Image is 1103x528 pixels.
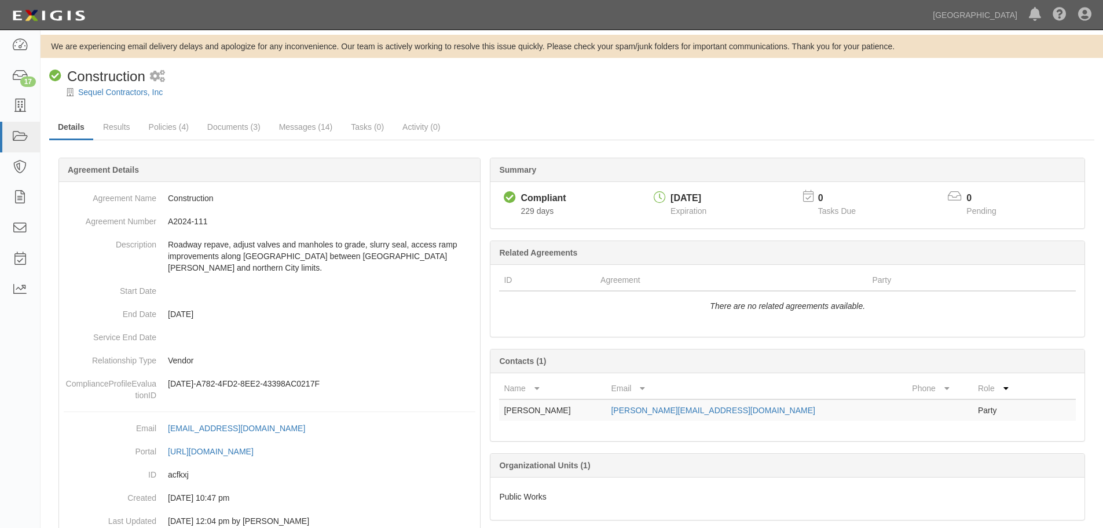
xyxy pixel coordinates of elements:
b: Contacts (1) [499,356,546,366]
td: [PERSON_NAME] [499,399,606,421]
i: Compliant [504,192,516,204]
dt: Agreement Name [64,187,156,204]
span: Tasks Due [818,206,856,216]
a: Tasks (0) [342,115,393,139]
p: Roadway repave, adjust valves and manholes to grade, slurry seal, access ramp improvements along ... [168,239,475,274]
dt: Created [64,486,156,504]
i: There are no related agreements available. [710,301,865,311]
th: Agreement [596,270,867,291]
th: Role [973,378,1029,399]
dt: Description [64,233,156,250]
b: Organizational Units (1) [499,461,590,470]
th: Phone [907,378,973,399]
dd: Construction [64,187,475,210]
th: Email [606,378,907,399]
i: 2 scheduled workflows [150,71,165,83]
th: Name [499,378,606,399]
a: [GEOGRAPHIC_DATA] [927,3,1023,27]
i: Help Center - Complianz [1053,8,1067,22]
b: Summary [499,165,536,174]
p: 0 [818,192,870,205]
a: [URL][DOMAIN_NAME] [168,447,266,456]
span: Since 01/10/2025 [521,206,554,216]
a: Details [49,115,93,140]
dt: Email [64,417,156,434]
div: [EMAIL_ADDRESS][DOMAIN_NAME] [168,423,305,434]
a: [PERSON_NAME][EMAIL_ADDRESS][DOMAIN_NAME] [611,406,815,415]
th: ID [499,270,596,291]
div: We are experiencing email delivery delays and apologize for any inconvenience. Our team is active... [41,41,1103,52]
dd: [DATE] [64,303,475,326]
dd: [DATE] 10:47 pm [64,486,475,509]
b: Related Agreements [499,248,577,257]
a: [EMAIL_ADDRESS][DOMAIN_NAME] [168,424,318,433]
dt: Agreement Number [64,210,156,227]
span: Construction [67,68,145,84]
div: 17 [20,77,36,87]
td: Party [973,399,1029,421]
dd: Vendor [64,349,475,372]
dt: End Date [64,303,156,320]
img: logo-5460c22ac91f19d4615b14bd174203de0afe785f0fc80cf4dbbc73dc1793850b.png [9,5,89,26]
b: Agreement Details [68,165,139,174]
div: Compliant [521,192,566,205]
dt: Relationship Type [64,349,156,366]
a: Policies (4) [140,115,197,139]
span: Expiration [670,206,706,216]
dt: ID [64,463,156,480]
p: 0 [966,192,1010,205]
dd: A2024-111 [64,210,475,233]
i: Compliant [49,70,61,82]
dd: acfkxj [64,463,475,486]
dt: Portal [64,440,156,457]
span: Public Works [499,492,546,501]
dt: Start Date [64,279,156,297]
div: [DATE] [670,192,706,205]
a: Sequel Contractors, Inc [78,88,163,97]
a: Activity (0) [394,115,449,139]
a: Messages (14) [270,115,342,139]
dt: ComplianceProfileEvaluationID [64,372,156,401]
div: Construction [49,67,145,86]
a: Documents (3) [199,115,269,139]
p: [DATE]-A782-4FD2-8EE2-43398AC0217F [168,378,475,389]
span: Pending [966,206,996,216]
th: Party [867,270,1024,291]
dt: Service End Date [64,326,156,343]
a: Results [94,115,139,139]
dt: Last Updated [64,509,156,527]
